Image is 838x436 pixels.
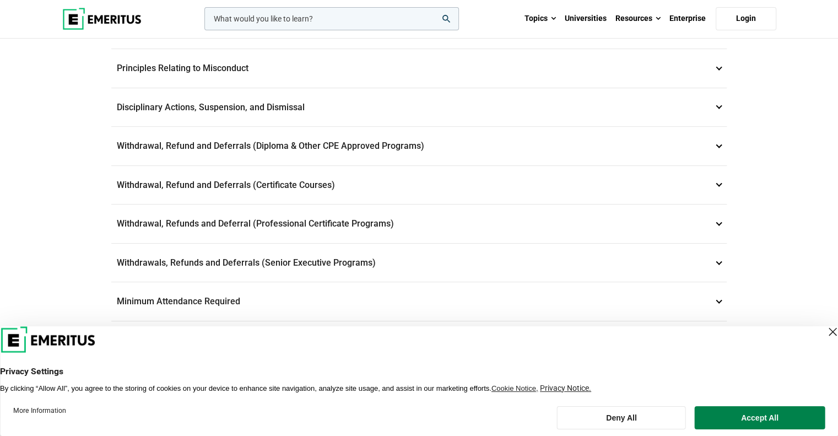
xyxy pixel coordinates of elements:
[111,204,727,243] p: Withdrawal, Refunds and Deferral (Professional Certificate Programs)
[716,7,776,30] a: Login
[111,166,727,204] p: Withdrawal, Refund and Deferrals (Certificate Courses)
[111,49,727,88] p: Principles Relating to Misconduct
[111,127,727,165] p: Withdrawal, Refund and Deferrals (Diploma & Other CPE Approved Programs)
[204,7,459,30] input: woocommerce-product-search-field-0
[111,88,727,127] p: Disciplinary Actions, Suspension, and Dismissal
[111,321,727,360] p: Maximum Duration for Completion of Program
[111,244,727,282] p: Withdrawals, Refunds and Deferrals (Senior Executive Programs)
[111,282,727,321] p: Minimum Attendance Required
